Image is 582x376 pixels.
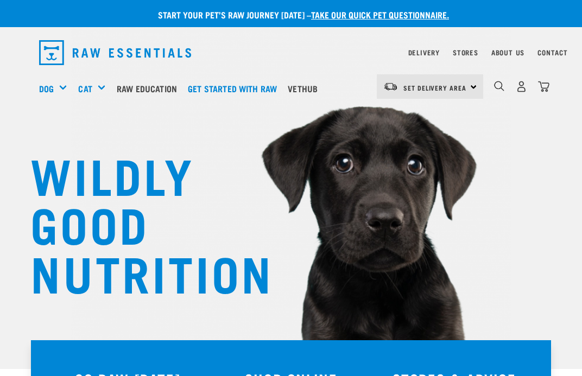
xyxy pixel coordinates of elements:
[311,12,449,17] a: take our quick pet questionnaire.
[494,81,504,91] img: home-icon-1@2x.png
[39,82,54,95] a: Dog
[78,82,92,95] a: Cat
[516,81,527,92] img: user.png
[30,149,248,296] h1: WILDLY GOOD NUTRITION
[114,67,185,110] a: Raw Education
[403,86,466,90] span: Set Delivery Area
[285,67,326,110] a: Vethub
[383,82,398,92] img: van-moving.png
[538,81,549,92] img: home-icon@2x.png
[537,50,568,54] a: Contact
[453,50,478,54] a: Stores
[408,50,440,54] a: Delivery
[491,50,524,54] a: About Us
[39,40,191,65] img: Raw Essentials Logo
[30,36,552,69] nav: dropdown navigation
[185,67,285,110] a: Get started with Raw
